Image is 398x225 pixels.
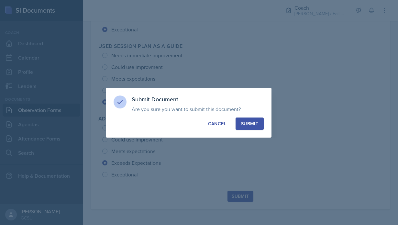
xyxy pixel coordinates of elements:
h3: Submit Document [132,96,264,103]
p: Are you sure you want to submit this document? [132,106,264,112]
button: Cancel [203,118,232,130]
div: Submit [241,120,258,127]
div: Cancel [208,120,226,127]
button: Submit [236,118,264,130]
